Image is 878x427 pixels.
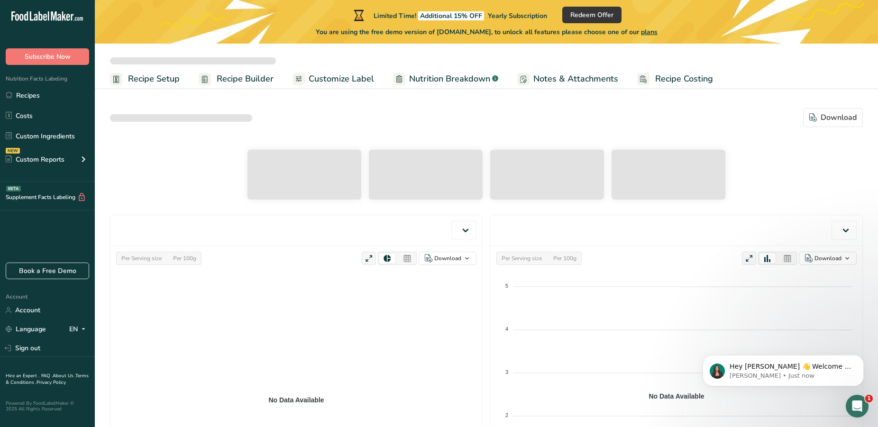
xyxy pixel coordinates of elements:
[53,372,75,379] a: About Us .
[803,108,863,127] button: Download
[293,68,374,90] a: Customize Label
[169,253,200,263] div: Per 100g
[41,372,53,379] a: FAQ .
[498,253,546,263] div: Per Serving size
[69,324,89,335] div: EN
[505,326,508,332] tspan: 4
[217,73,274,85] span: Recipe Builder
[199,68,274,90] a: Recipe Builder
[865,395,873,402] span: 1
[118,253,165,263] div: Per Serving size
[6,321,46,337] a: Language
[6,48,89,65] button: Subscribe Now
[799,252,857,265] button: Download
[25,52,71,62] span: Subscribe Now
[641,27,658,36] span: plans
[316,27,658,37] span: You are using the free demo version of [DOMAIN_NAME], to unlock all features please choose one of...
[570,10,613,20] span: Redeem Offer
[637,68,713,90] a: Recipe Costing
[6,186,21,191] div: BETA
[6,154,64,164] div: Custom Reports
[37,379,66,386] a: Privacy Policy
[505,283,508,289] tspan: 5
[809,112,857,123] div: Download
[505,412,508,418] tspan: 2
[418,11,484,20] span: Additional 15% OFF
[110,68,180,90] a: Recipe Setup
[268,396,324,404] text: No Data Available
[434,254,461,263] div: Download
[688,335,878,401] iframe: Intercom notifications message
[814,254,841,263] div: Download
[419,252,476,265] button: Download
[409,73,490,85] span: Nutrition Breakdown
[846,395,869,418] iframe: Intercom live chat
[549,253,580,263] div: Per 100g
[655,73,713,85] span: Recipe Costing
[6,372,89,386] a: Terms & Conditions .
[6,263,89,279] a: Book a Free Demo
[505,369,508,375] tspan: 3
[649,392,704,400] text: No Data Available
[488,11,547,20] span: Yearly Subscription
[309,73,374,85] span: Customize Label
[6,148,20,154] div: NEW
[393,68,498,90] a: Nutrition Breakdown
[6,372,39,379] a: Hire an Expert .
[352,9,547,21] div: Limited Time!
[562,7,622,23] button: Redeem Offer
[6,400,89,412] div: Powered By FoodLabelMaker © 2025 All Rights Reserved
[533,73,618,85] span: Notes & Attachments
[517,68,618,90] a: Notes & Attachments
[128,73,180,85] span: Recipe Setup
